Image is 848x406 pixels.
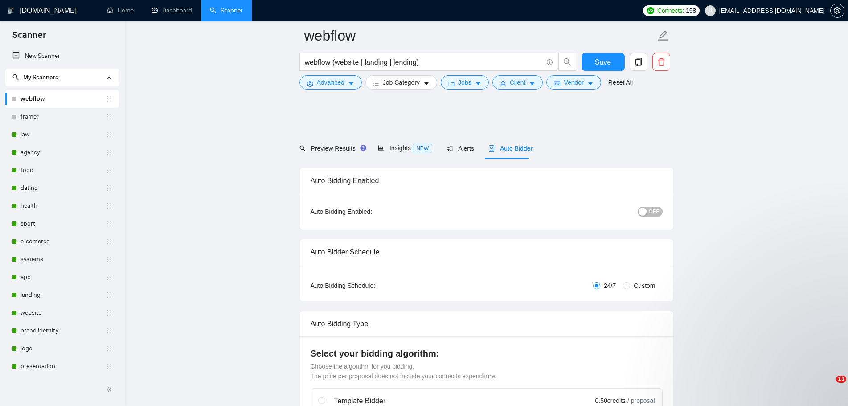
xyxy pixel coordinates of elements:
span: My Scanners [12,74,58,81]
button: idcardVendorcaret-down [546,75,601,90]
a: dashboardDashboard [152,7,192,14]
li: agency [5,144,119,161]
span: user [707,8,713,14]
span: holder [106,327,113,334]
a: New Scanner [12,47,112,65]
img: upwork-logo.png [647,7,654,14]
span: user [500,80,506,87]
span: caret-down [475,80,481,87]
li: landing [5,286,119,304]
li: food [5,161,119,179]
li: presentation [5,357,119,375]
a: food [20,161,106,179]
span: holder [106,274,113,281]
span: Alerts [447,145,474,152]
span: Jobs [458,78,471,87]
span: Insights [378,144,432,152]
span: robot [488,145,495,152]
span: Choose the algorithm for you bidding. The price per proposal does not include your connects expen... [311,363,497,380]
span: 11 [836,376,846,383]
button: setting [830,4,844,18]
span: holder [106,149,113,156]
button: userClientcaret-down [492,75,543,90]
a: Reset All [608,78,633,87]
a: framer [20,108,106,126]
div: Auto Bidding Enabled [311,168,663,193]
li: framer [5,108,119,126]
li: website [5,304,119,322]
a: setting [830,7,844,14]
button: folderJobscaret-down [441,75,489,90]
a: website [20,304,106,322]
span: Custom [630,281,659,291]
span: Job Category [383,78,420,87]
span: 0.50 credits [595,396,626,406]
span: area-chart [378,145,384,151]
span: folder [448,80,455,87]
span: Save [595,57,611,68]
span: search [559,58,576,66]
button: Save [582,53,625,71]
span: holder [106,220,113,227]
span: holder [106,202,113,209]
li: health [5,197,119,215]
span: holder [106,256,113,263]
li: sport [5,215,119,233]
iframe: Intercom live chat [818,376,839,397]
a: homeHome [107,7,134,14]
span: Preview Results [299,145,364,152]
a: logo [20,340,106,357]
a: landing [20,286,106,304]
span: holder [106,238,113,245]
span: notification [447,145,453,152]
a: app [20,268,106,286]
a: e-comerce [20,233,106,250]
span: holder [106,167,113,174]
div: Auto Bidder Schedule [311,239,663,265]
li: webflow [5,90,119,108]
li: e-comerce [5,233,119,250]
span: setting [307,80,313,87]
span: Client [510,78,526,87]
div: Auto Bidding Type [311,311,663,336]
span: holder [106,345,113,352]
a: webflow [20,90,106,108]
a: health [20,197,106,215]
span: Vendor [564,78,583,87]
button: settingAdvancedcaret-down [299,75,362,90]
span: delete [653,58,670,66]
button: copy [630,53,647,71]
a: sport [20,215,106,233]
span: double-left [106,385,115,394]
span: idcard [554,80,560,87]
li: brand identity [5,322,119,340]
button: barsJob Categorycaret-down [365,75,437,90]
span: OFF [649,207,660,217]
span: Connects: [657,6,684,16]
span: info-circle [547,59,553,65]
a: brand identity [20,322,106,340]
h4: Select your bidding algorithm: [311,347,663,360]
span: / proposal [627,396,655,405]
li: dating [5,179,119,197]
span: caret-down [529,80,535,87]
span: holder [106,291,113,299]
span: bars [373,80,379,87]
a: dating [20,179,106,197]
li: law [5,126,119,144]
button: search [558,53,576,71]
span: holder [106,363,113,370]
span: search [299,145,306,152]
span: holder [106,113,113,120]
span: Advanced [317,78,344,87]
span: holder [106,95,113,103]
span: holder [106,185,113,192]
a: agency [20,144,106,161]
a: systems [20,250,106,268]
span: caret-down [587,80,594,87]
a: searchScanner [210,7,243,14]
li: app [5,268,119,286]
div: Auto Bidding Enabled: [311,207,428,217]
span: caret-down [423,80,430,87]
